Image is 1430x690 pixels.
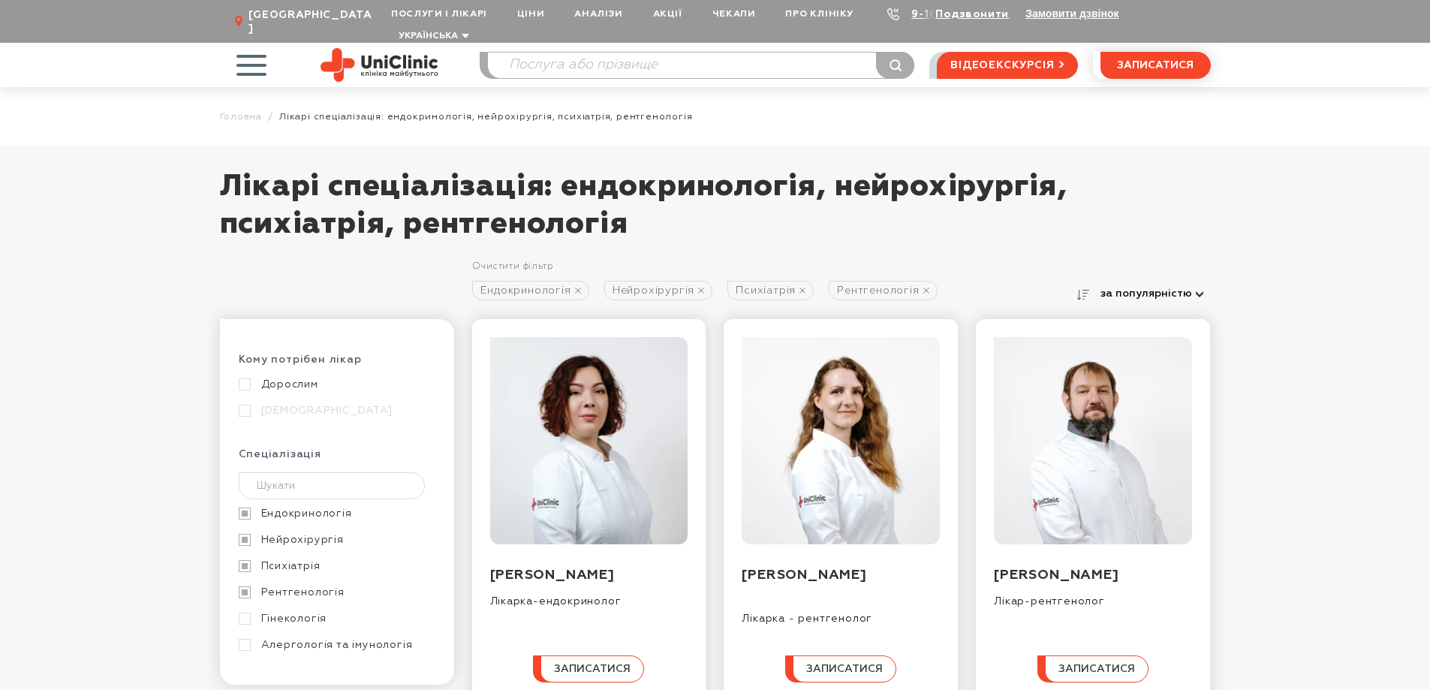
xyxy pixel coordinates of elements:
[994,337,1192,544] img: Дорошев Андрій Олексійович
[911,9,944,20] a: 9-103
[950,53,1054,78] span: відеоекскурсія
[785,655,896,682] button: записатися
[1117,60,1194,71] span: записатися
[239,447,435,472] div: Спеціалізація
[533,655,644,682] button: записатися
[239,353,435,378] div: Кому потрібен лікар
[829,281,937,300] a: Рентгенологія
[239,612,432,625] a: Гінекологія
[239,533,432,547] a: Нейрохірургія
[1037,655,1149,682] button: записатися
[806,664,883,674] span: записатися
[239,638,432,652] a: Алергологія та імунологія
[1100,52,1211,79] button: записатися
[727,281,814,300] a: Психіатрія
[395,31,469,42] button: Українська
[935,9,1009,20] a: Подзвонити
[248,8,376,35] span: [GEOGRAPHIC_DATA]
[321,48,438,82] img: Uniclinic
[1058,664,1135,674] span: записатися
[239,559,432,573] a: Психіатрія
[279,111,692,122] span: Лікарі спеціалізація: ендокринологія, нейрохірургія, психіатрія, рентгенологія
[1025,8,1118,20] button: Замовити дзвінок
[490,583,688,608] div: Лікарка-ендокринолог
[742,601,940,625] div: Лікарка - рентгенолог
[742,337,940,544] img: Колесник Ганна Василівна
[994,583,1192,608] div: Лікар-рентгенолог
[239,472,426,499] input: Шукати
[604,281,712,300] a: Нейрохірургія
[490,568,615,582] a: [PERSON_NAME]
[239,586,432,599] a: Рентгенологія
[742,568,866,582] a: [PERSON_NAME]
[490,337,688,544] img: Падафа Валерія Едуардівна
[488,53,914,78] input: Послуга або прізвище
[554,664,631,674] span: записатися
[220,111,263,122] a: Головна
[399,32,458,41] span: Українська
[937,52,1077,79] a: відеоекскурсія
[1094,283,1211,304] button: за популярністю
[472,262,553,271] a: Очистити фільтр
[472,281,589,300] a: Ендокринологія
[220,168,1211,258] h1: Лікарі спеціалізація: ендокринологія, нейрохірургія, психіатрія, рентгенологія
[239,507,432,520] a: Ендокринологія
[239,378,432,391] a: Дорослим
[994,568,1118,582] a: [PERSON_NAME]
